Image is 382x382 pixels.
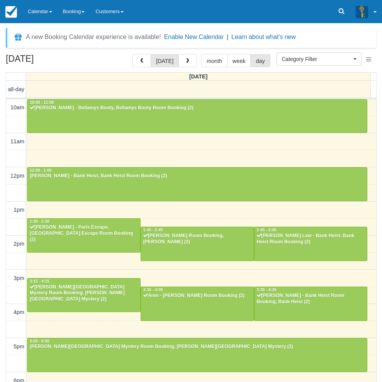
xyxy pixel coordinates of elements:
a: 10:00 - 11:00[PERSON_NAME] - Bellamys Booty, Bellamys Booty Room Booking (2) [27,99,367,133]
span: 3:30 - 4:30 [143,288,163,292]
button: month [201,54,228,67]
span: 1pm [14,207,24,213]
div: [PERSON_NAME][GEOGRAPHIC_DATA] Mystery Room Booking, [PERSON_NAME][GEOGRAPHIC_DATA] Mystery (2) [29,344,365,350]
span: 1:30 - 2:30 [30,219,49,224]
span: 3pm [14,275,24,281]
span: 12pm [10,173,24,179]
span: 2pm [14,241,24,247]
div: [PERSON_NAME] - Bank Heist, Bank Heist Room Booking (2) [29,173,365,179]
div: [PERSON_NAME] - Bank Heist Room Booking, Bank Heist (2) [256,293,365,305]
span: | [227,34,228,40]
button: [DATE] [151,54,179,67]
span: 12:00 - 1:00 [30,168,52,173]
span: 10:00 - 11:00 [30,100,54,105]
a: 3:15 - 4:15[PERSON_NAME][GEOGRAPHIC_DATA] Mystery Room Booking, [PERSON_NAME][GEOGRAPHIC_DATA] My... [27,278,141,312]
a: 1:45 - 2:45[PERSON_NAME] Room Booking, [PERSON_NAME] (2) [141,227,254,261]
span: 1:45 - 2:45 [143,228,163,232]
span: 10am [10,104,24,110]
span: 1:45 - 2:45 [257,228,277,232]
div: Aren - [PERSON_NAME] Room Booking (2) [143,293,252,299]
div: [PERSON_NAME] - Bellamys Booty, Bellamys Booty Room Booking (2) [29,105,365,111]
span: 5:00 - 6:00 [30,339,49,343]
div: A new Booking Calendar experience is available! [26,32,161,42]
h2: [DATE] [6,54,104,68]
div: [PERSON_NAME] - Paris Escape, [GEOGRAPHIC_DATA] Escape Room Booking (2) [29,224,138,243]
span: 3:15 - 4:15 [30,279,49,284]
button: week [227,54,251,67]
span: Category Filter [282,55,351,63]
span: all-day [8,86,24,92]
a: 3:30 - 4:30Aren - [PERSON_NAME] Room Booking (2) [141,287,254,321]
button: Enable New Calendar [164,33,224,41]
a: 5:00 - 6:00[PERSON_NAME][GEOGRAPHIC_DATA] Mystery Room Booking, [PERSON_NAME][GEOGRAPHIC_DATA] My... [27,338,367,372]
span: 5pm [14,343,24,350]
a: Learn about what's new [231,34,296,40]
span: 11am [10,138,24,144]
div: [PERSON_NAME] Law - Bank Heist, Bank Heist Room Booking (2) [256,233,365,245]
a: 1:45 - 2:45[PERSON_NAME] Law - Bank Heist, Bank Heist Room Booking (2) [254,227,368,261]
span: 3:30 - 4:30 [257,288,277,292]
a: 12:00 - 1:00[PERSON_NAME] - Bank Heist, Bank Heist Room Booking (2) [27,167,367,201]
span: 4pm [14,309,24,315]
a: 3:30 - 4:30[PERSON_NAME] - Bank Heist Room Booking, Bank Heist (2) [254,287,368,321]
a: 1:30 - 2:30[PERSON_NAME] - Paris Escape, [GEOGRAPHIC_DATA] Escape Room Booking (2) [27,218,141,252]
img: A3 [356,5,368,18]
button: Category Filter [277,53,362,66]
img: checkfront-main-nav-mini-logo.png [5,6,17,18]
div: [PERSON_NAME] Room Booking, [PERSON_NAME] (2) [143,233,252,245]
span: [DATE] [189,73,208,80]
div: [PERSON_NAME][GEOGRAPHIC_DATA] Mystery Room Booking, [PERSON_NAME][GEOGRAPHIC_DATA] Mystery (2) [29,284,138,303]
button: day [250,54,270,67]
